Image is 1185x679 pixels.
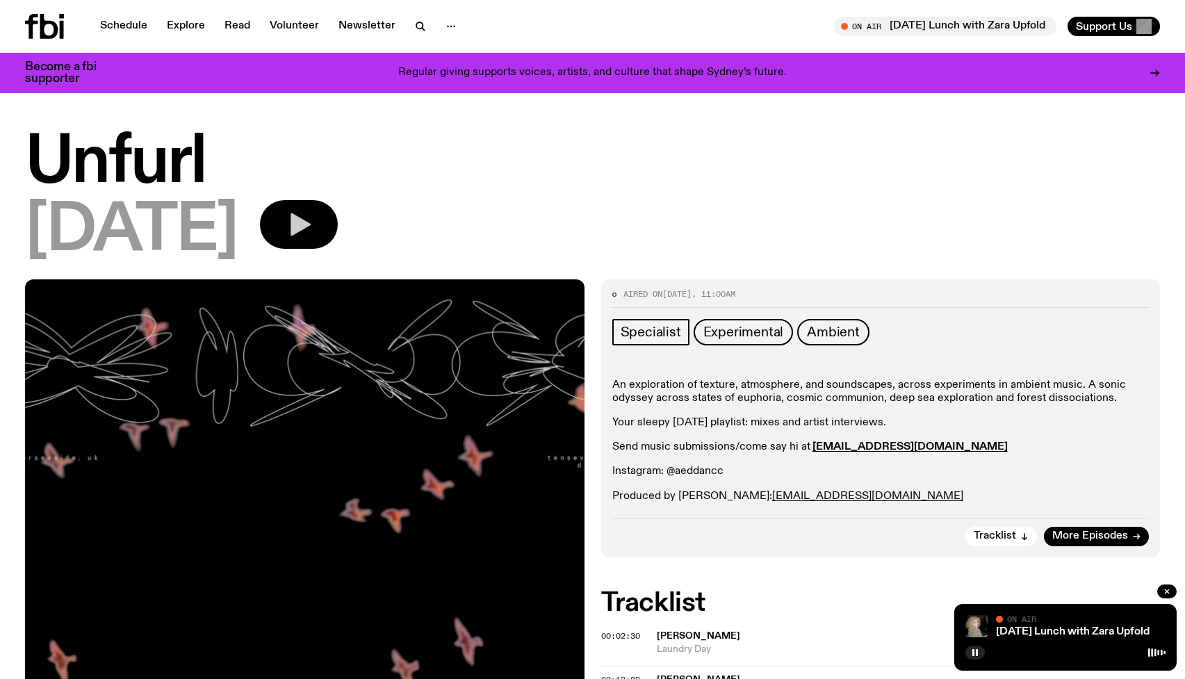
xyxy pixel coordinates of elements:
span: More Episodes [1052,531,1128,541]
a: Specialist [612,319,689,345]
span: Ambient [807,325,860,340]
p: Your sleepy [DATE] playlist: mixes and artist interviews. [612,416,1150,430]
span: Specialist [621,325,681,340]
p: Produced by [PERSON_NAME]: [612,490,1150,503]
span: Experimental [703,325,784,340]
span: [DATE] [25,200,238,263]
span: [DATE] [662,288,692,300]
p: Send music submissions/come say hi at [612,441,1150,454]
a: Volunteer [261,17,327,36]
p: Instagram: @aeddancc [612,465,1150,478]
a: [EMAIL_ADDRESS][DOMAIN_NAME] [812,441,1008,452]
a: [EMAIL_ADDRESS][DOMAIN_NAME] [772,491,963,502]
span: Tracklist [974,531,1016,541]
a: Experimental [694,319,794,345]
span: On Air [1007,614,1036,623]
h3: Become a fbi supporter [25,61,114,85]
p: An exploration of texture, atmosphere, and soundscapes, across experiments in ambient music. A so... [612,379,1150,405]
span: Support Us [1076,20,1132,33]
button: On Air[DATE] Lunch with Zara Upfold [834,17,1056,36]
span: Aired on [623,288,662,300]
a: Read [216,17,259,36]
h1: Unfurl [25,132,1160,195]
p: Regular giving supports voices, artists, and culture that shape Sydney’s future. [398,67,787,79]
a: Ambient [797,319,869,345]
button: 00:02:30 [601,632,640,640]
h2: Tracklist [601,591,1161,616]
span: Laundry Day [657,643,1161,656]
button: Tracklist [965,527,1037,546]
span: 00:02:30 [601,630,640,641]
a: Explore [158,17,213,36]
a: Newsletter [330,17,404,36]
span: [PERSON_NAME] [657,631,740,641]
span: , 11:00am [692,288,735,300]
a: Schedule [92,17,156,36]
button: Support Us [1068,17,1160,36]
a: [DATE] Lunch with Zara Upfold [996,626,1150,637]
a: More Episodes [1044,527,1149,546]
img: A digital camera photo of Zara looking to her right at the camera, smiling. She is wearing a ligh... [965,615,988,637]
